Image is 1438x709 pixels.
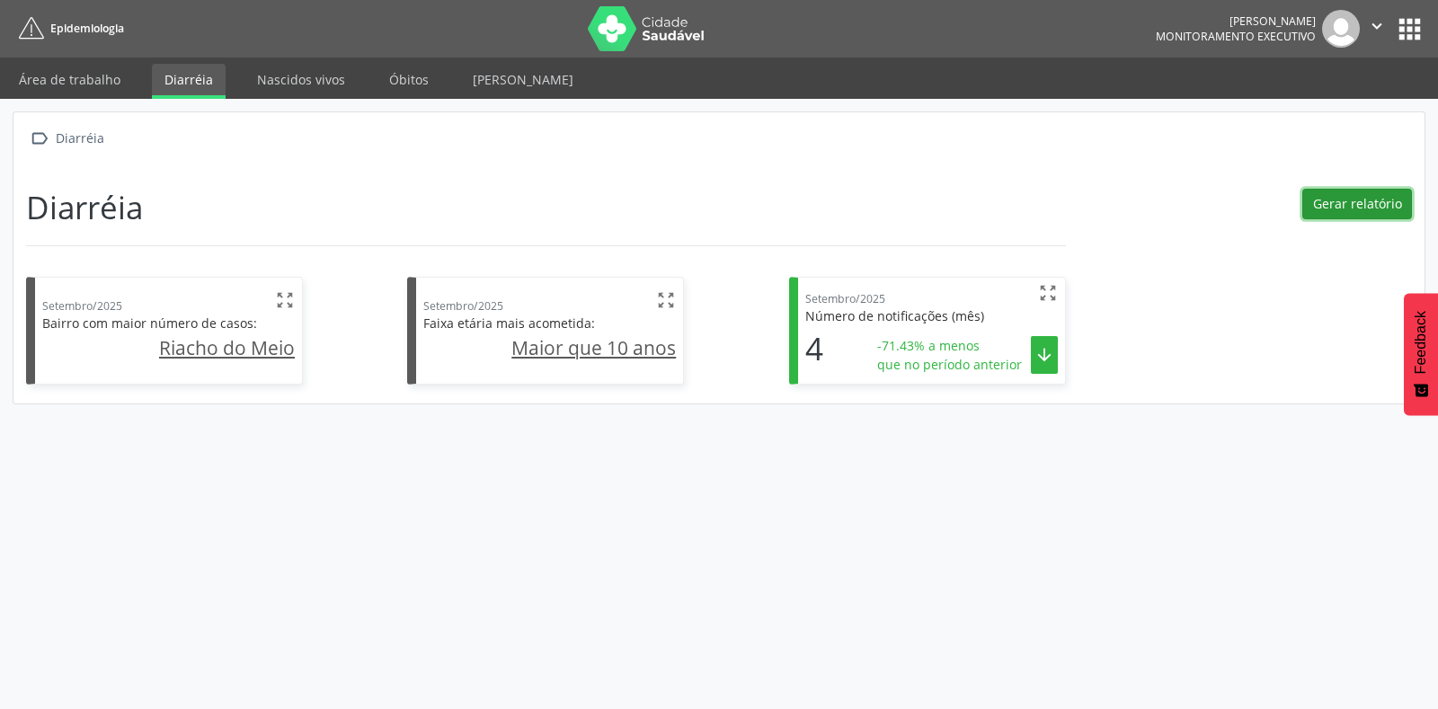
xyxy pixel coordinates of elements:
span: Bairro com maior número de casos: [42,315,257,332]
a: Área de trabalho [6,64,133,95]
span: Número de notificações (mês) [805,307,984,324]
i:  [1367,16,1387,36]
span: -71.43% a menos [877,336,1022,355]
div: Setembro/2025  Número de notificações (mês) 4 -71.43% a menos que no período anterior  [789,277,1066,385]
span: Setembro/2025 [423,298,503,314]
span: Feedback [1413,311,1429,374]
span: Monitoramento Executivo [1156,29,1316,44]
i:  [656,290,676,310]
a: Nascidos vivos [244,64,358,95]
div: [PERSON_NAME] [1156,13,1316,29]
h1: 4 [805,330,823,368]
div: Diarréia [52,125,107,151]
div: Setembro/2025  Faixa etária mais acometida: Maior que 10 anos [407,277,684,385]
span: Setembro/2025 [42,298,122,314]
i:  [1038,283,1058,303]
button: Feedback - Mostrar pesquisa [1404,293,1438,415]
a: Epidemiologia [13,13,124,43]
span: que no período anterior [877,355,1022,374]
a: [PERSON_NAME] [460,64,586,95]
i:  [26,125,52,151]
i:  [1034,345,1054,365]
h1: Diarréia [26,189,143,226]
button: apps [1394,13,1425,45]
span: Setembro/2025 [805,291,885,306]
a:  Diarréia [26,125,107,151]
span: Epidemiologia [50,21,124,36]
i:  [275,290,295,310]
span: Faixa etária mais acometida: [423,315,595,332]
u: Riacho do Meio [159,335,295,360]
button:  [1360,10,1394,48]
div: Setembro/2025  Bairro com maior número de casos: Riacho do Meio [26,277,303,385]
u: Maior que 10 anos [511,335,676,360]
a: Diarréia [152,64,226,99]
a: Óbitos [377,64,441,95]
img: img [1322,10,1360,48]
button: Gerar relatório [1302,189,1412,219]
